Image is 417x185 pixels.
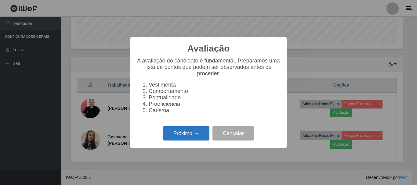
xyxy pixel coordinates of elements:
h2: Avaliação [187,43,230,54]
li: Proeficiência [149,101,281,107]
button: Cancelar [212,126,254,141]
li: Comportamento [149,88,281,94]
li: Vestimenta [149,82,281,88]
li: Carisma [149,107,281,114]
button: Próximo → [163,126,209,141]
li: Pontualidade [149,94,281,101]
p: A avaliação do candidato é fundamental. Preparamos uma lista de pontos que podem ser observados a... [136,58,281,77]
